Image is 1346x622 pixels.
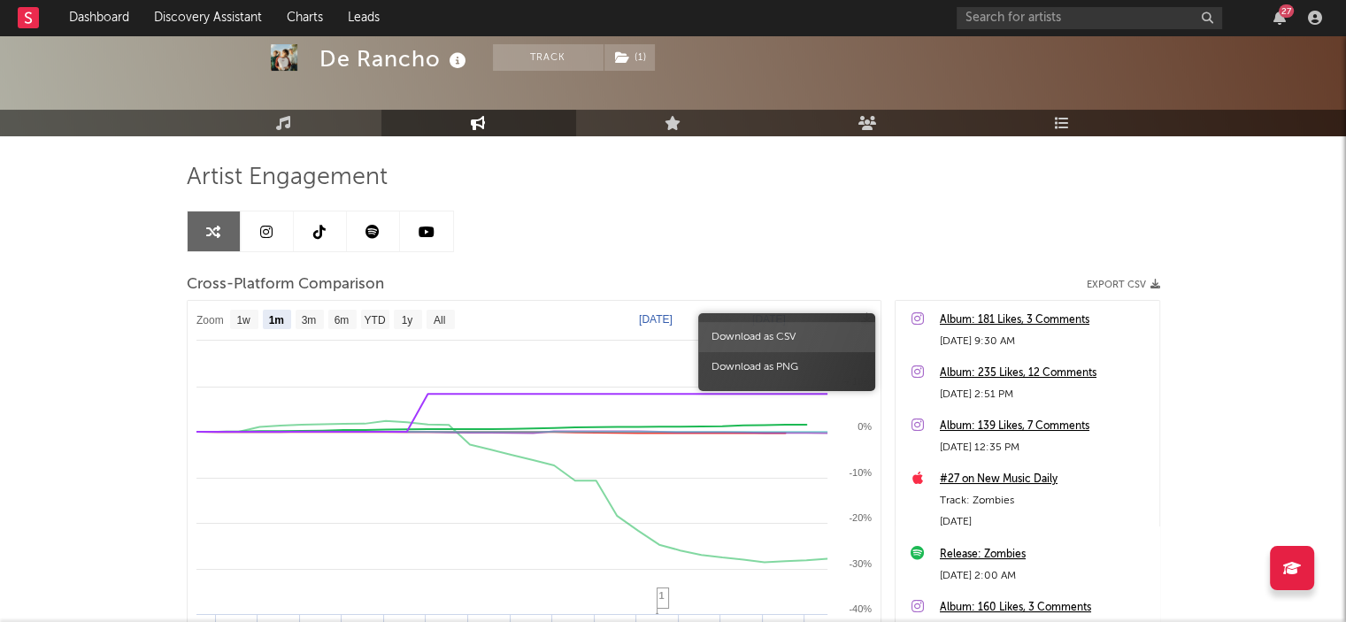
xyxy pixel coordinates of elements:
text: 1y [401,314,412,326]
text: -10% [849,467,872,478]
button: Track [493,44,604,71]
div: Track: Zombies [940,490,1150,511]
span: 1 [659,590,665,601]
a: Album: 235 Likes, 12 Comments [940,363,1150,384]
text: YTD [364,314,385,326]
div: [DATE] [940,511,1150,533]
text: Zoom [196,314,224,326]
button: 27 [1273,11,1286,25]
a: Release: Zombies [940,544,1150,565]
div: De Rancho [319,44,471,73]
div: [DATE] 2:00 AM [940,565,1150,587]
span: Download as CSV [698,322,875,352]
text: -20% [849,512,872,523]
text: 0% [858,421,872,432]
text: -30% [849,558,872,569]
a: Album: 181 Likes, 3 Comments [940,310,1150,331]
div: [DATE] 12:35 PM [940,437,1150,458]
text: 1m [268,314,283,326]
a: #27 on New Music Daily [940,469,1150,490]
text: [DATE] [639,313,673,326]
span: Download as PNG [698,352,875,382]
input: Search for artists [957,7,1222,29]
text: 6m [334,314,349,326]
button: Export CSV [1087,280,1160,290]
text: -40% [849,603,872,614]
div: [DATE] 9:30 AM [940,331,1150,352]
text: 1w [236,314,250,326]
text: 3m [301,314,316,326]
a: Album: 160 Likes, 3 Comments [940,597,1150,618]
div: 27 [1279,4,1294,18]
div: [DATE] 2:51 PM [940,384,1150,405]
button: (1) [604,44,655,71]
a: Album: 139 Likes, 7 Comments [940,416,1150,437]
text: All [433,314,444,326]
span: Artist Engagement [187,167,388,188]
span: ( 1 ) [604,44,656,71]
span: Cross-Platform Comparison [187,274,384,296]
